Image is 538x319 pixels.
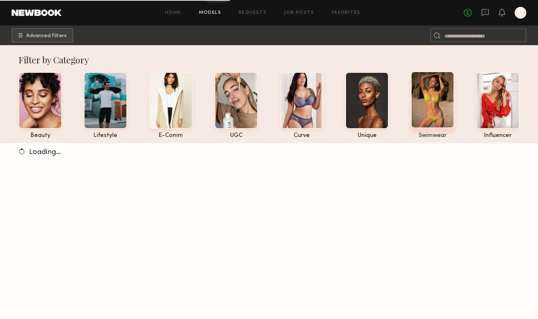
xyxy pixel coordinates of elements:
a: Requests [239,11,267,15]
div: swimwear [411,133,454,139]
a: Favorites [332,11,361,15]
span: Advanced Filters [26,34,67,39]
a: C [515,7,526,19]
div: beauty [19,133,62,139]
a: Home [165,11,181,15]
div: curve [280,133,323,139]
button: Advanced Filters [12,28,73,43]
div: unique [345,133,389,139]
span: Loading… [29,149,61,156]
div: lifestyle [84,133,127,139]
a: Models [199,11,221,15]
div: e-comm [149,133,193,139]
div: Filter by Category [19,54,519,66]
div: UGC [215,133,258,139]
a: Job Posts [284,11,314,15]
div: influencer [476,133,519,139]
